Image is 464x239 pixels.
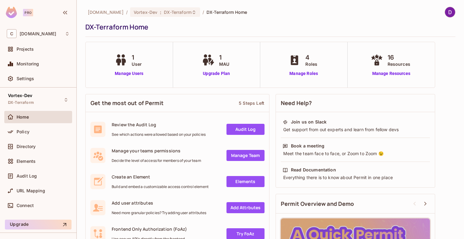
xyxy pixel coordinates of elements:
[132,53,142,62] span: 1
[20,31,56,36] span: Workspace: consoleconnect.com
[17,144,36,149] span: Directory
[112,226,187,232] span: Frontend Only Authorization (FoAz)
[287,70,320,77] a: Manage Roles
[112,200,206,206] span: Add user attributes
[112,132,206,137] span: See which actions were allowed based on your policies
[305,61,317,67] span: Roles
[7,29,17,38] span: C
[281,99,312,107] span: Need Help?
[112,184,209,189] span: Build and embed a customizable access control element
[281,200,354,208] span: Permit Overview and Demo
[388,53,410,62] span: 16
[8,100,34,105] span: DX-Terraform
[17,159,36,164] span: Elements
[17,61,39,66] span: Monitoring
[88,9,124,15] span: the active workspace
[291,143,324,149] div: Book a meeting
[388,61,410,67] span: Resources
[17,129,29,134] span: Policy
[291,119,327,125] div: Join us on Slack
[219,53,229,62] span: 1
[283,151,428,157] div: Meet the team face to face, or Zoom to Zoom 😉
[164,9,191,15] span: DX-Terraform
[226,202,265,213] a: Add Attrbutes
[112,174,209,180] span: Create an Element
[283,127,428,133] div: Get support from out experts and learn from fellow devs
[283,174,428,181] div: Everything there is to know about Permit in one place
[112,148,201,154] span: Manage your teams permissions
[8,93,33,98] span: Vortex-Dev
[226,150,265,161] a: Manage Team
[201,70,232,77] a: Upgrade Plan
[112,122,206,127] span: Review the Audit Log
[369,70,413,77] a: Manage Resources
[132,61,142,67] span: User
[126,9,128,15] li: /
[226,176,265,187] a: Elements
[160,10,162,15] span: :
[305,53,317,62] span: 4
[23,9,33,16] div: Pro
[203,9,204,15] li: /
[219,61,229,67] span: MAU
[5,220,72,229] button: Upgrade
[207,9,247,15] span: DX-Terraform Home
[91,99,164,107] span: Get the most out of Permit
[226,124,265,135] a: Audit Log
[112,158,201,163] span: Decide the level of access for members of your team
[17,47,34,52] span: Projects
[17,115,29,119] span: Home
[445,7,455,17] img: Dave Xiong
[85,22,452,32] div: DX-Terraform Home
[239,100,264,106] div: 5 Steps Left
[6,7,17,18] img: SReyMgAAAABJRU5ErkJggg==
[17,188,45,193] span: URL Mapping
[291,167,336,173] div: Read Documentation
[134,9,157,15] span: Vortex-Dev
[112,210,206,215] span: Need more granular policies? Try adding user attributes
[113,70,145,77] a: Manage Users
[17,76,34,81] span: Settings
[17,203,34,208] span: Connect
[17,174,37,178] span: Audit Log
